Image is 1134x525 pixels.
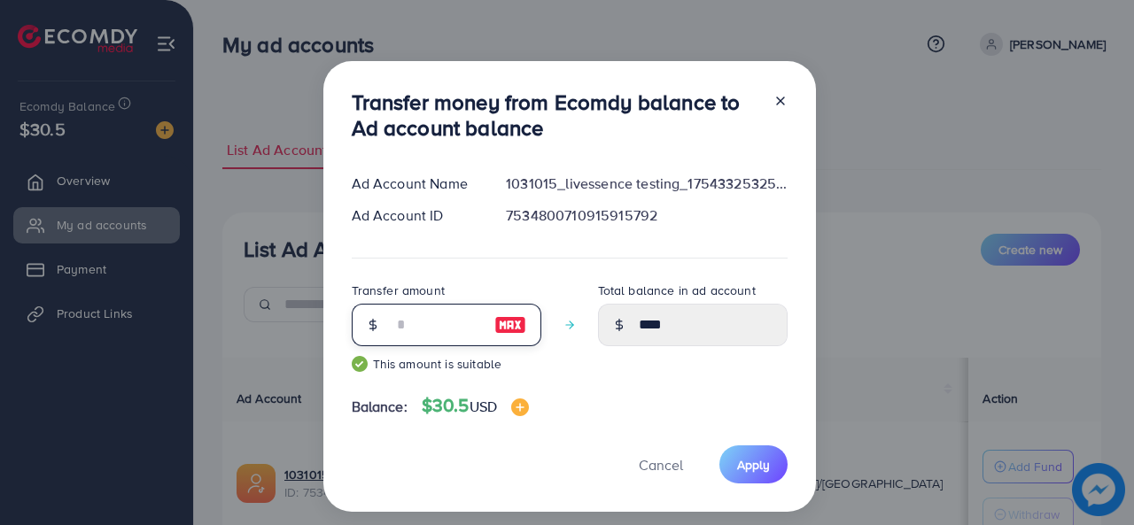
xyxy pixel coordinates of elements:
h3: Transfer money from Ecomdy balance to Ad account balance [352,89,759,141]
button: Apply [719,445,788,483]
h4: $30.5 [422,395,529,417]
span: Balance: [352,397,408,417]
span: USD [470,397,497,416]
label: Total balance in ad account [598,282,756,299]
span: Cancel [639,455,683,475]
button: Cancel [617,445,705,483]
img: guide [352,356,368,372]
div: Ad Account ID [338,205,493,226]
div: 1031015_livessence testing_1754332532515 [492,174,801,194]
label: Transfer amount [352,282,445,299]
img: image [494,314,526,336]
div: Ad Account Name [338,174,493,194]
small: This amount is suitable [352,355,541,373]
div: 7534800710915915792 [492,205,801,226]
img: image [511,398,529,416]
span: Apply [737,456,770,474]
